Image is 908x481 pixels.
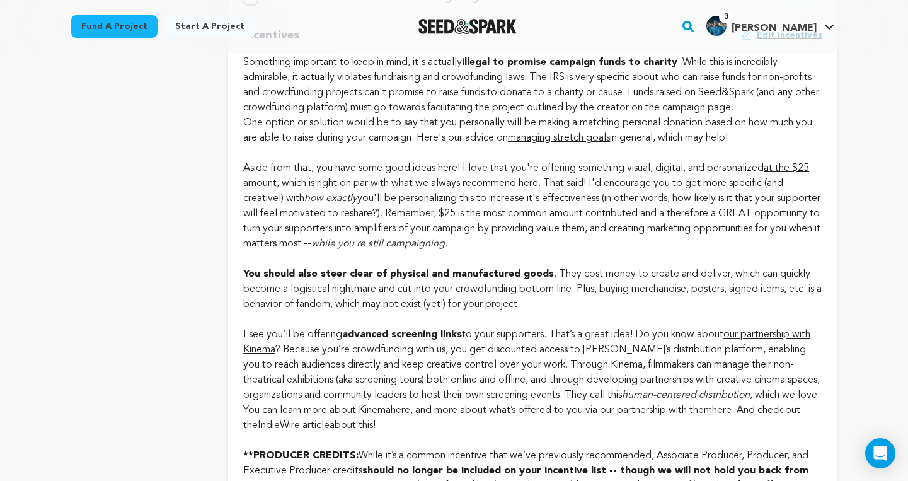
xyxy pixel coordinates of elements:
[706,16,727,36] img: FB_IMG_1602519897490.jpg
[706,16,817,36] div: Adrian N.'s Profile
[712,405,732,415] a: here
[418,19,517,34] a: Seed&Spark Homepage
[311,239,445,249] em: while you're still campaigning
[704,13,837,40] span: Adrian N.'s Profile
[418,19,517,34] img: Seed&Spark Logo Dark Mode
[243,451,359,461] strong: **PRODUCER CREDITS:
[508,133,610,143] a: managing stretch goals
[71,15,158,38] a: Fund a project
[243,163,809,188] a: at the $25 amount
[165,15,255,38] a: Start a project
[462,57,677,67] strong: illegal to promise campaign funds to charity
[622,390,750,400] em: human-centered distribution
[243,330,810,355] a: our partnership with Kinema
[243,327,822,433] div: I see you’ll be offering to your supporters. That’s a great idea! Do you know about ? Because you...
[391,405,410,415] a: here
[719,11,733,23] span: 3
[243,55,822,115] div: Something important to keep in mind, it's actually . While this is incredibly admirable, it actua...
[304,194,357,204] em: how exactly
[704,13,837,36] a: Adrian N.'s Profile
[258,420,330,431] a: IndieWire article
[342,330,462,340] strong: advanced screening links
[865,438,895,468] div: Open Intercom Messenger
[243,269,554,279] strong: You should also steer clear of physical and manufactured goods
[243,115,822,327] div: One option or solution would be to say that you personally will be making a matching personal don...
[732,23,817,33] span: [PERSON_NAME]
